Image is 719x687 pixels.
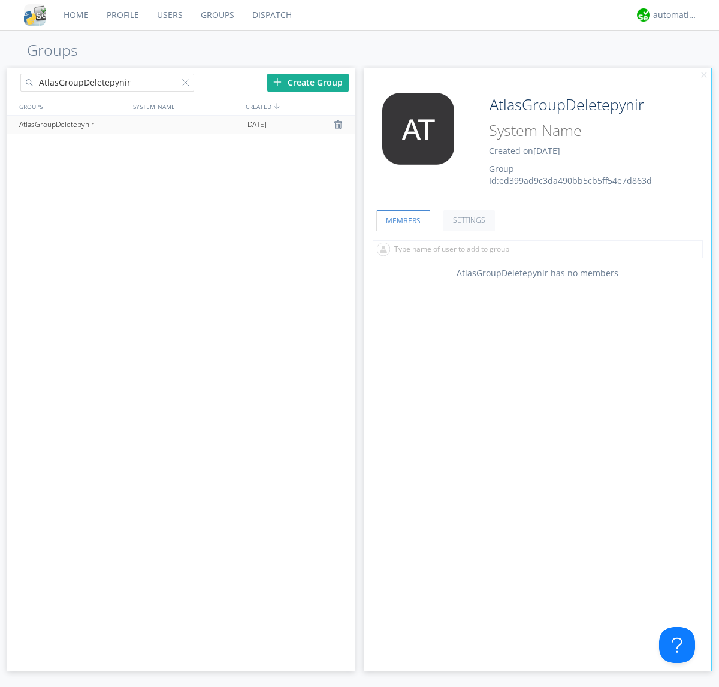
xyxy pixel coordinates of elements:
a: MEMBERS [376,210,430,231]
div: GROUPS [16,98,127,115]
input: Type name of user to add to group [373,240,703,258]
img: plus.svg [273,78,282,86]
img: d2d01cd9b4174d08988066c6d424eccd [637,8,650,22]
img: cancel.svg [700,71,708,80]
input: Search groups [20,74,194,92]
div: SYSTEM_NAME [130,98,243,115]
iframe: Toggle Customer Support [659,627,695,663]
a: AtlasGroupDeletepynir[DATE] [7,116,355,134]
div: Create Group [267,74,349,92]
a: SETTINGS [443,210,495,231]
img: 373638.png [373,93,463,165]
div: AtlasGroupDeletepynir has no members [364,267,712,279]
span: [DATE] [245,116,267,134]
span: Group Id: ed399ad9c3da490bb5cb5ff54e7d863d [489,163,652,186]
span: Created on [489,145,560,156]
img: cddb5a64eb264b2086981ab96f4c1ba7 [24,4,46,26]
input: Group Name [485,93,678,117]
div: automation+atlas [653,9,698,21]
input: System Name [485,119,678,142]
div: AtlasGroupDeletepynir [16,116,128,134]
div: CREATED [243,98,356,115]
span: [DATE] [533,145,560,156]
